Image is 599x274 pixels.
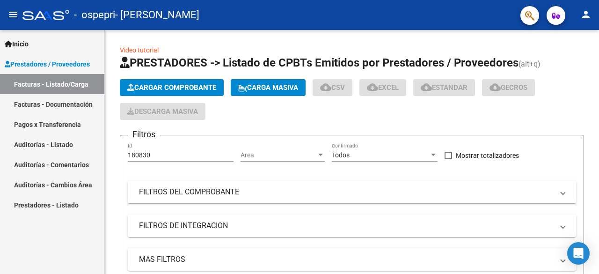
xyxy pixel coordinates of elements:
[128,128,160,141] h3: Filtros
[359,79,406,96] button: EXCEL
[482,79,535,96] button: Gecros
[238,83,298,92] span: Carga Masiva
[320,81,331,93] mat-icon: cloud_download
[120,79,224,96] button: Cargar Comprobante
[127,107,198,116] span: Descarga Masiva
[231,79,306,96] button: Carga Masiva
[567,242,590,265] div: Open Intercom Messenger
[332,151,350,159] span: Todos
[139,187,554,197] mat-panel-title: FILTROS DEL COMPROBANTE
[5,39,29,49] span: Inicio
[128,248,576,271] mat-expansion-panel-header: MAS FILTROS
[7,9,19,20] mat-icon: menu
[128,181,576,203] mat-expansion-panel-header: FILTROS DEL COMPROBANTE
[120,103,205,120] app-download-masive: Descarga masiva de comprobantes (adjuntos)
[74,5,115,25] span: - ospepri
[367,83,399,92] span: EXCEL
[120,103,205,120] button: Descarga Masiva
[489,83,527,92] span: Gecros
[421,83,468,92] span: Estandar
[241,151,316,159] span: Area
[115,5,199,25] span: - [PERSON_NAME]
[5,59,90,69] span: Prestadores / Proveedores
[139,254,554,265] mat-panel-title: MAS FILTROS
[580,9,592,20] mat-icon: person
[313,79,352,96] button: CSV
[421,81,432,93] mat-icon: cloud_download
[367,81,378,93] mat-icon: cloud_download
[413,79,475,96] button: Estandar
[120,46,159,54] a: Video tutorial
[489,81,501,93] mat-icon: cloud_download
[139,221,554,231] mat-panel-title: FILTROS DE INTEGRACION
[127,83,216,92] span: Cargar Comprobante
[456,150,519,161] span: Mostrar totalizadores
[320,83,345,92] span: CSV
[120,56,519,69] span: PRESTADORES -> Listado de CPBTs Emitidos por Prestadores / Proveedores
[519,59,541,68] span: (alt+q)
[128,215,576,237] mat-expansion-panel-header: FILTROS DE INTEGRACION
